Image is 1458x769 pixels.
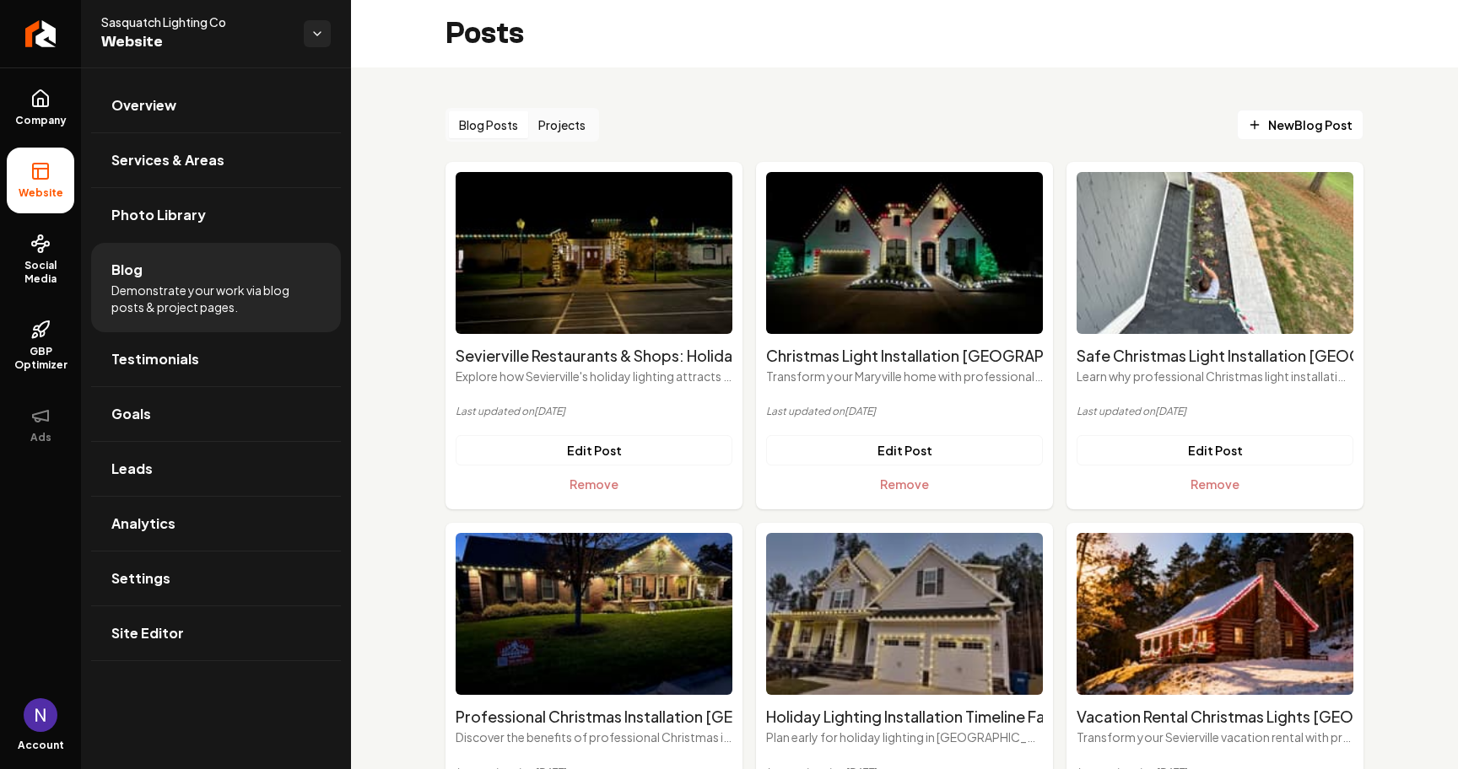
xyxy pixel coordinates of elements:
img: Sevierville Restaurants & Shops: Holiday Lighting That Attracts Customers's featured image [456,172,732,334]
span: Website [12,186,70,200]
span: Settings [111,568,170,589]
span: Services & Areas [111,150,224,170]
span: GBP Optimizer [7,345,74,372]
button: Blog Posts [449,111,528,138]
span: Social Media [7,259,74,286]
img: Safe Christmas Light Installation Sevier County: Professional vs DIY Safety's featured image [1077,172,1353,334]
img: Professional Christmas Installation South Knoxville Tennessee: Expert Holiday Services's featured... [456,533,732,695]
a: Testimonials [91,332,341,386]
a: Settings [91,551,341,605]
a: NewBlog Post [1237,110,1363,140]
a: Photo Library [91,188,341,242]
span: Testimonials [111,349,199,369]
span: Sasquatch Lighting Co [101,13,290,30]
span: Site Editor [111,623,184,643]
a: Site Editor [91,606,341,660]
a: Leads [91,442,341,496]
img: Rebolt Logo [25,20,57,47]
a: Edit Post [766,435,1043,465]
p: Learn why professional Christmas light installation in [GEOGRAPHIC_DATA] is essential for safety ... [1077,368,1353,384]
a: Social Media [7,220,74,299]
span: Website [101,30,290,54]
span: Company [8,114,73,127]
a: Services & Areas [91,133,341,187]
span: Blog [111,260,143,280]
a: Analytics [91,497,341,551]
h2: Posts [445,17,524,51]
p: Explore how Sevierville's holiday lighting attracts tourists, enhances foot traffic, and boosts s... [456,368,732,384]
h2: Vacation Rental Christmas Lights [GEOGRAPHIC_DATA] [GEOGRAPHIC_DATA]: Boost Holiday Bookings [1077,705,1353,729]
img: Vacation Rental Christmas Lights Sevierville TN: Boost Holiday Bookings's featured image [1077,533,1353,695]
p: Plan early for holiday lighting in [GEOGRAPHIC_DATA], [US_STATE], to secure premium service and e... [766,729,1043,745]
h2: Christmas Light Installation [GEOGRAPHIC_DATA] [GEOGRAPHIC_DATA]: Professional Holiday Decorating... [766,344,1043,368]
img: Holiday Lighting Installation Timeline Farragut Tennessee: When to Schedule Services's featured i... [766,533,1043,695]
button: Remove [456,469,732,499]
p: Last updated on [DATE] [1077,405,1353,418]
a: Overview [91,78,341,132]
a: Goals [91,387,341,441]
button: Ads [7,392,74,458]
img: Nick Richards [24,698,57,732]
span: Ads [24,431,58,444]
a: Edit Post [456,435,732,465]
span: Overview [111,95,176,116]
p: Last updated on [DATE] [766,405,1043,418]
span: Demonstrate your work via blog posts & project pages. [111,282,321,315]
h2: Professional Christmas Installation [GEOGRAPHIC_DATA] [US_STATE]: Expert Holiday Services [456,705,732,729]
p: Last updated on [DATE] [456,405,732,418]
p: Discover the benefits of professional Christmas installation in [GEOGRAPHIC_DATA]. Create stunnin... [456,729,732,745]
a: GBP Optimizer [7,306,74,385]
span: Goals [111,404,151,424]
a: Company [7,75,74,141]
button: Remove [766,469,1043,499]
a: Edit Post [1077,435,1353,465]
button: Open user button [24,698,57,732]
span: Analytics [111,514,175,534]
h2: Sevierville Restaurants & Shops: Holiday Lighting That Attracts Customers [456,344,732,368]
iframe: Intercom live chat [1401,712,1441,752]
span: Photo Library [111,205,206,225]
span: Account [18,739,64,752]
p: Transform your Sevierville vacation rental with professional Christmas lights to attract holiday ... [1077,729,1353,745]
h2: Holiday Lighting Installation Timeline Farragut [US_STATE]: When to Schedule Services [766,705,1043,729]
img: Christmas Light Installation Maryville TN: Professional Holiday Decorating Services's featured image [766,172,1043,334]
button: Projects [528,111,596,138]
span: Leads [111,459,153,479]
span: New Blog Post [1248,116,1353,134]
button: Remove [1077,469,1353,499]
p: Transform your Maryville home with professional Christmas lights. Enjoy displays that reflect the... [766,368,1043,384]
h2: Safe Christmas Light Installation [GEOGRAPHIC_DATA]: Professional vs DIY Safety [1077,344,1353,368]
